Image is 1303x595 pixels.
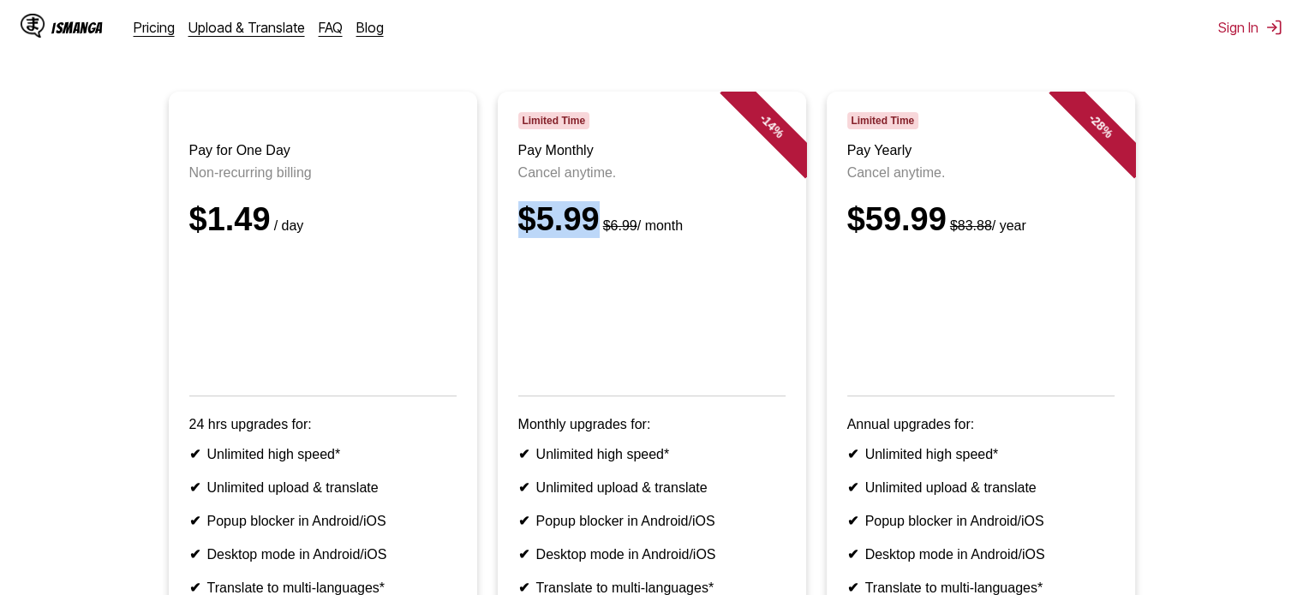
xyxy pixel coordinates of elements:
b: ✔ [189,480,200,495]
li: Popup blocker in Android/iOS [189,513,457,529]
small: / day [271,218,304,233]
b: ✔ [189,514,200,528]
span: Limited Time [847,112,918,129]
li: Desktop mode in Android/iOS [189,546,457,562]
img: IsManga Logo [21,14,45,38]
b: ✔ [847,447,858,461]
p: Cancel anytime. [518,165,786,181]
a: IsManga LogoIsManga [21,14,134,41]
div: $1.49 [189,201,457,238]
small: / month [600,218,683,233]
li: Popup blocker in Android/iOS [518,513,786,529]
p: Annual upgrades for: [847,417,1115,432]
div: - 14 % [720,74,822,177]
li: Unlimited high speed* [847,446,1115,462]
b: ✔ [189,447,200,461]
a: Pricing [134,19,175,36]
b: ✔ [518,547,529,562]
img: Sign out [1265,19,1282,36]
h3: Pay for One Day [189,143,457,158]
span: Limited Time [518,112,589,129]
a: Blog [356,19,384,36]
b: ✔ [847,514,858,528]
li: Unlimited high speed* [518,446,786,462]
iframe: PayPal [518,259,786,372]
a: FAQ [319,19,343,36]
h3: Pay Yearly [847,143,1115,158]
b: ✔ [518,480,529,495]
iframe: PayPal [847,259,1115,372]
li: Unlimited upload & translate [518,479,786,496]
div: - 28 % [1049,74,1151,177]
b: ✔ [518,447,529,461]
small: / year [947,218,1026,233]
iframe: PayPal [189,259,457,372]
li: Unlimited upload & translate [189,479,457,496]
p: 24 hrs upgrades for: [189,417,457,432]
s: $6.99 [603,218,637,233]
p: Cancel anytime. [847,165,1115,181]
li: Desktop mode in Android/iOS [847,546,1115,562]
p: Monthly upgrades for: [518,417,786,432]
b: ✔ [847,480,858,495]
button: Sign In [1218,19,1282,36]
b: ✔ [847,547,858,562]
p: Non-recurring billing [189,165,457,181]
h3: Pay Monthly [518,143,786,158]
div: $5.99 [518,201,786,238]
div: $59.99 [847,201,1115,238]
b: ✔ [518,580,529,595]
div: IsManga [51,20,103,36]
a: Upload & Translate [188,19,305,36]
b: ✔ [847,580,858,595]
b: ✔ [189,547,200,562]
li: Unlimited upload & translate [847,479,1115,496]
s: $83.88 [950,218,992,233]
b: ✔ [189,580,200,595]
li: Desktop mode in Android/iOS [518,546,786,562]
b: ✔ [518,514,529,528]
li: Popup blocker in Android/iOS [847,513,1115,529]
li: Unlimited high speed* [189,446,457,462]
